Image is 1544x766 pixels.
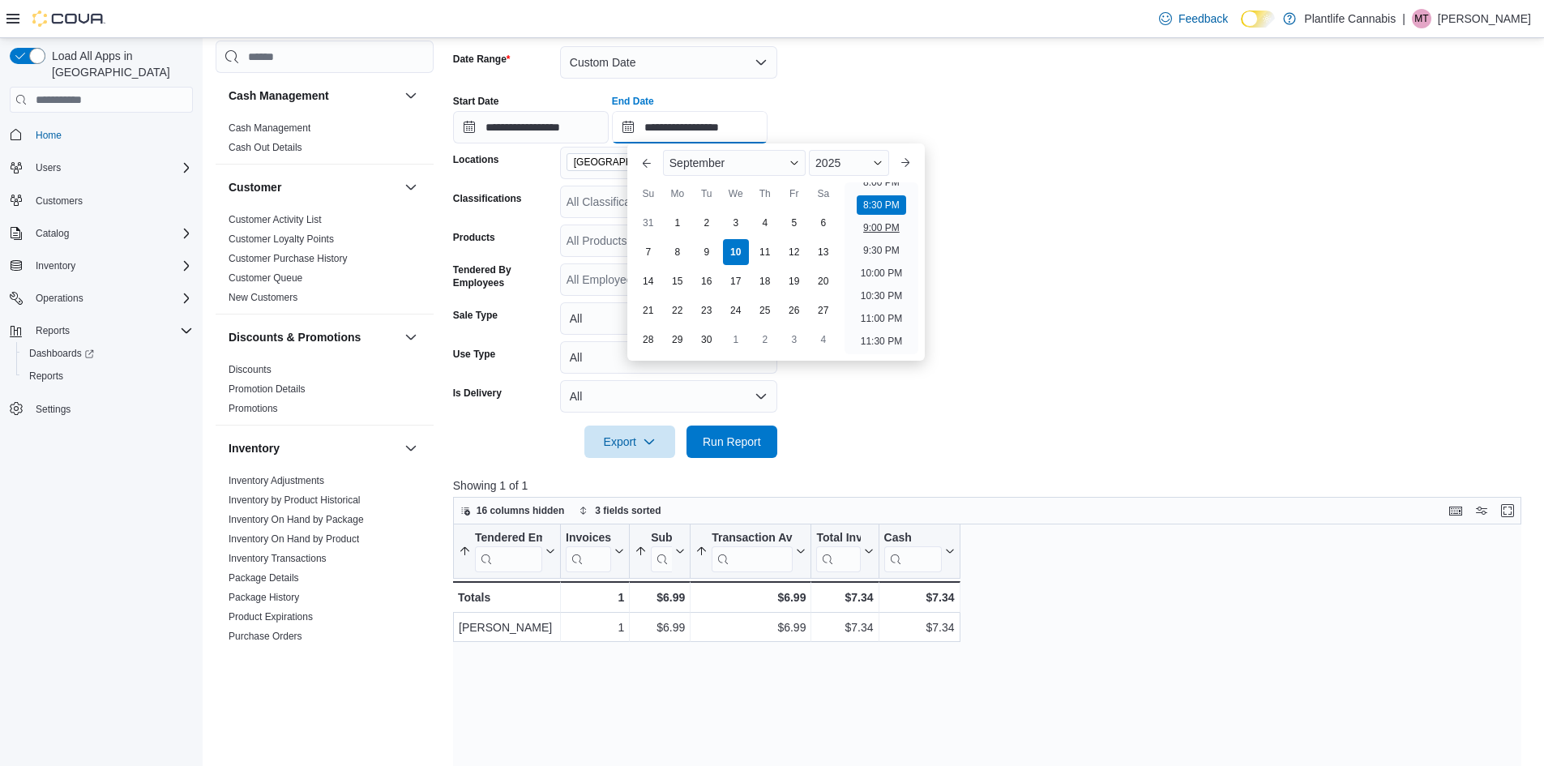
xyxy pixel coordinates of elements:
button: Reports [29,321,76,340]
div: day-14 [635,268,661,294]
button: Next month [892,150,918,176]
nav: Complex example [10,116,193,463]
div: day-25 [752,297,778,323]
span: Settings [29,399,193,419]
div: day-17 [723,268,749,294]
div: day-23 [694,297,720,323]
button: Display options [1472,501,1491,520]
button: Inventory [29,256,82,276]
a: Feedback [1153,2,1234,35]
a: Customer Queue [229,272,302,284]
div: day-4 [752,210,778,236]
div: Sa [810,181,836,207]
label: Start Date [453,95,499,108]
button: Custom Date [560,46,777,79]
div: Cash [883,531,941,546]
div: day-22 [665,297,691,323]
span: Customer Queue [229,272,302,285]
div: Total Invoiced [816,531,860,546]
label: Sale Type [453,309,498,322]
span: Customers [29,190,193,211]
div: day-3 [723,210,749,236]
span: 3 fields sorted [595,504,661,517]
button: Inventory [401,439,421,458]
span: Home [29,124,193,144]
span: Inventory [29,256,193,276]
div: Transaction Average [712,531,793,546]
span: Operations [36,292,83,305]
div: day-5 [781,210,807,236]
a: Promotions [229,403,278,414]
span: Dashboards [23,344,193,363]
button: Catalog [29,224,75,243]
input: Press the down key to enter a popover containing a calendar. Press the escape key to close the po... [612,111,768,143]
a: Customer Loyalty Points [229,233,334,245]
span: [GEOGRAPHIC_DATA] - [GEOGRAPHIC_DATA] [574,154,700,170]
label: Tendered By Employees [453,263,554,289]
span: September [669,156,725,169]
span: Reports [23,366,193,386]
span: Load All Apps in [GEOGRAPHIC_DATA] [45,48,193,80]
div: day-13 [810,239,836,265]
span: Customer Activity List [229,213,322,226]
div: day-3 [781,327,807,353]
div: $7.34 [883,588,954,607]
div: day-26 [781,297,807,323]
a: New Customers [229,292,297,303]
div: day-6 [810,210,836,236]
button: Enter fullscreen [1498,501,1517,520]
button: Users [29,158,67,178]
a: Purchase Orders [229,631,302,642]
span: Inventory On Hand by Product [229,533,359,546]
span: Run Report [703,434,761,450]
button: Home [3,122,199,146]
a: Dashboards [23,344,101,363]
span: Reports [29,370,63,383]
h3: Customer [229,179,281,195]
span: Inventory Transactions [229,552,327,565]
div: $7.34 [816,588,873,607]
button: Operations [29,289,90,308]
p: Plantlife Cannabis [1304,9,1396,28]
span: Package History [229,591,299,604]
div: Customer [216,210,434,314]
button: Customers [3,189,199,212]
div: day-18 [752,268,778,294]
span: Reports [36,324,70,337]
a: Cash Out Details [229,142,302,153]
div: $6.99 [695,618,806,637]
li: 9:00 PM [857,218,906,238]
div: day-21 [635,297,661,323]
div: $6.99 [635,618,685,637]
div: Discounts & Promotions [216,360,434,425]
button: Reports [16,365,199,387]
button: Invoices Sold [566,531,624,572]
div: day-2 [694,210,720,236]
div: day-12 [781,239,807,265]
span: Inventory [36,259,75,272]
div: [PERSON_NAME] [459,618,555,637]
span: Cash Management [229,122,310,135]
div: 1 [566,618,624,637]
a: Inventory by Product Historical [229,494,361,506]
h3: Inventory [229,440,280,456]
button: Discounts & Promotions [401,327,421,347]
input: Press the down key to open a popover containing a calendar. [453,111,609,143]
button: 3 fields sorted [572,501,667,520]
label: Date Range [453,53,511,66]
span: Edmonton - South Common [567,153,721,171]
label: Is Delivery [453,387,502,400]
span: Inventory Adjustments [229,474,324,487]
li: 8:00 PM [857,173,906,192]
div: Mo [665,181,691,207]
div: day-15 [665,268,691,294]
a: Dashboards [16,342,199,365]
button: Users [3,156,199,179]
div: Th [752,181,778,207]
h3: Discounts & Promotions [229,329,361,345]
a: Customer Purchase History [229,253,348,264]
div: Tendered Employee [475,531,542,546]
button: Keyboard shortcuts [1446,501,1465,520]
a: Cash Management [229,122,310,134]
div: day-20 [810,268,836,294]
